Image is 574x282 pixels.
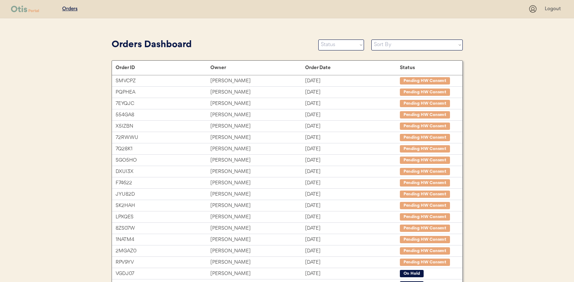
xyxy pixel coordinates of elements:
div: [PERSON_NAME] [210,213,305,221]
div: [PERSON_NAME] [210,247,305,255]
div: [PERSON_NAME] [210,236,305,244]
div: [PERSON_NAME] [210,77,305,85]
div: [DATE] [305,224,400,233]
div: SGO5HO [116,156,210,165]
div: [PERSON_NAME] [210,179,305,187]
div: [PERSON_NAME] [210,88,305,97]
u: Orders [62,6,78,11]
div: 7EYQJC [116,99,210,108]
div: [PERSON_NAME] [210,134,305,142]
div: [PERSON_NAME] [210,99,305,108]
div: [DATE] [305,156,400,165]
div: [DATE] [305,236,400,244]
div: [PERSON_NAME] [210,270,305,278]
div: [DATE] [305,202,400,210]
div: Orders Dashboard [112,38,311,52]
div: SK2HAH [116,202,210,210]
div: [PERSON_NAME] [210,111,305,119]
div: [PERSON_NAME] [210,122,305,131]
div: [DATE] [305,270,400,278]
div: LPXQES [116,213,210,221]
div: Order ID [116,65,210,71]
div: [DATE] [305,88,400,97]
div: JYU82D [116,190,210,199]
div: [DATE] [305,111,400,119]
div: 554GA8 [116,111,210,119]
div: F74622 [116,179,210,187]
div: RPV9YV [116,258,210,267]
div: 8ZS07W [116,224,210,233]
div: SMVCPZ [116,77,210,85]
div: [PERSON_NAME] [210,145,305,153]
div: Owner [210,65,305,71]
div: X5IZBN [116,122,210,131]
div: [PERSON_NAME] [210,190,305,199]
div: [PERSON_NAME] [210,202,305,210]
div: [DATE] [305,258,400,267]
div: [DATE] [305,190,400,199]
div: Order Date [305,65,400,71]
div: [DATE] [305,99,400,108]
div: [DATE] [305,134,400,142]
div: 72RWWU [116,134,210,142]
div: [DATE] [305,77,400,85]
div: [DATE] [305,122,400,131]
div: 2MGAZ0 [116,247,210,255]
div: Status [400,65,455,71]
div: DXUI3X [116,168,210,176]
div: VGDJ07 [116,270,210,278]
div: Logout [545,5,563,13]
div: [PERSON_NAME] [210,168,305,176]
div: [DATE] [305,213,400,221]
div: 1NATM4 [116,236,210,244]
div: [DATE] [305,247,400,255]
div: 7Q28K1 [116,145,210,153]
div: [PERSON_NAME] [210,258,305,267]
div: [DATE] [305,168,400,176]
div: [DATE] [305,145,400,153]
div: [PERSON_NAME] [210,156,305,165]
div: PQPHEA [116,88,210,97]
div: [PERSON_NAME] [210,224,305,233]
div: [DATE] [305,179,400,187]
